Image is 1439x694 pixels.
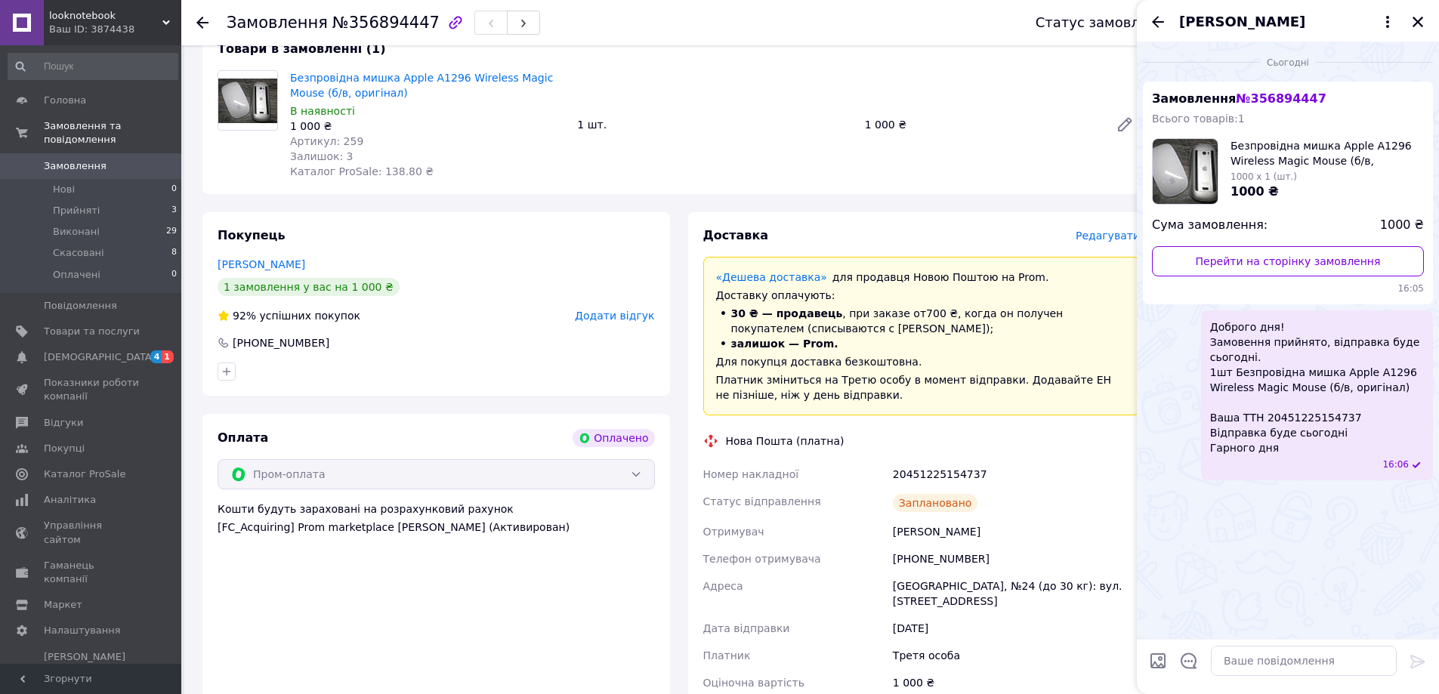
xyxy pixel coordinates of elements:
[1236,91,1326,106] span: № 356894447
[716,270,1128,285] div: для продавця Новою Поштою на Prom.
[716,372,1128,403] div: Платник зміниться на Третю особу в момент відправки. Додавайте ЕН не пізніше, ніж у день відправки.
[218,42,386,56] span: Товари в замовленні (1)
[44,376,140,403] span: Показники роботи компанії
[859,114,1104,135] div: 1 000 ₴
[890,461,1143,488] div: 20451225154737
[44,416,83,430] span: Відгуки
[1110,109,1140,140] a: Редагувати
[571,114,858,135] div: 1 шт.
[290,165,434,177] span: Каталог ProSale: 138.80 ₴
[150,350,162,363] span: 4
[703,622,790,634] span: Дата відправки
[893,494,978,512] div: Заплановано
[171,268,177,282] span: 0
[227,14,328,32] span: Замовлення
[44,325,140,338] span: Товари та послуги
[166,225,177,239] span: 29
[703,526,764,538] span: Отримувач
[1231,171,1297,182] span: 1000 x 1 (шт.)
[8,53,178,80] input: Пошук
[703,553,821,565] span: Телефон отримувача
[1153,139,1218,204] img: 6623807525_w100_h100_bezprovidna-mishka-apple.jpg
[44,159,107,173] span: Замовлення
[44,119,181,147] span: Замовлення та повідомлення
[49,23,181,36] div: Ваш ID: 3874438
[218,79,277,123] img: Безпровідна мишка Apple A1296 Wireless Magic Mouse (б/в, оригінал)
[1409,13,1427,31] button: Закрити
[890,518,1143,545] div: [PERSON_NAME]
[44,519,140,546] span: Управління сайтом
[1152,282,1424,295] span: 16:05 12.08.2025
[196,15,208,30] div: Повернутися назад
[1382,458,1409,471] span: 16:06 12.08.2025
[890,642,1143,669] div: Третя особа
[218,228,286,242] span: Покупець
[716,288,1128,303] div: Доставку оплачують:
[218,430,268,445] span: Оплата
[703,580,743,592] span: Адреса
[171,204,177,217] span: 3
[44,299,117,313] span: Повідомлення
[332,14,440,32] span: №356894447
[44,467,125,481] span: Каталог ProSale
[1231,138,1424,168] span: Безпровідна мишка Apple A1296 Wireless Magic Mouse (б/в, оригінал)
[44,442,85,455] span: Покупці
[703,468,799,480] span: Номер накладної
[703,228,769,242] span: Доставка
[290,119,565,134] div: 1 000 ₴
[1231,184,1279,199] span: 1000 ₴
[716,271,827,283] a: «Дешева доставка»
[722,433,848,449] div: Нова Пошта (платна)
[890,572,1143,615] div: [GEOGRAPHIC_DATA], №24 (до 30 кг): вул. [STREET_ADDRESS]
[53,204,100,217] span: Прийняті
[573,429,654,447] div: Оплачено
[703,495,821,507] span: Статус відправлення
[218,520,655,535] div: [FC_Acquiring] Prom marketplace [PERSON_NAME] (Активирован)
[1210,319,1424,455] span: Доброго дня! Замовення прийнято, відправка буде сьогодні. 1шт Безпровідна мишка Apple A1296 Wirel...
[218,258,305,270] a: [PERSON_NAME]
[218,308,360,323] div: успішних покупок
[1149,13,1167,31] button: Назад
[1152,246,1424,276] a: Перейти на сторінку замовлення
[218,278,400,296] div: 1 замовлення у вас на 1 000 ₴
[1179,651,1199,671] button: Відкрити шаблони відповідей
[290,135,363,147] span: Артикул: 259
[716,306,1128,336] li: , при заказе от 700 ₴ , когда он получен покупателем (списываются с [PERSON_NAME]);
[890,615,1143,642] div: [DATE]
[44,624,121,637] span: Налаштування
[53,183,75,196] span: Нові
[1152,91,1326,106] span: Замовлення
[703,677,804,689] span: Оціночна вартість
[290,105,355,117] span: В наявності
[1179,12,1305,32] span: [PERSON_NAME]
[53,225,100,239] span: Виконані
[44,94,86,107] span: Головна
[171,246,177,260] span: 8
[44,350,156,364] span: [DEMOGRAPHIC_DATA]
[1261,57,1315,69] span: Сьогодні
[290,150,354,162] span: Залишок: 3
[44,559,140,586] span: Гаманець компанії
[49,9,162,23] span: looknotebook
[1076,230,1140,242] span: Редагувати
[44,493,96,507] span: Аналітика
[53,246,104,260] span: Скасовані
[171,183,177,196] span: 0
[731,338,838,350] span: залишок — Prom.
[731,307,843,319] span: 30 ₴ — продавець
[1152,217,1268,234] span: Сума замовлення:
[1380,217,1424,234] span: 1000 ₴
[290,72,553,99] a: Безпровідна мишка Apple A1296 Wireless Magic Mouse (б/в, оригінал)
[53,268,100,282] span: Оплачені
[703,649,751,662] span: Платник
[1152,113,1245,125] span: Всього товарів: 1
[44,650,140,692] span: [PERSON_NAME] та рахунки
[890,545,1143,572] div: [PHONE_NUMBER]
[716,354,1128,369] div: Для покупця доставка безкоштовна.
[44,598,82,612] span: Маркет
[233,310,256,322] span: 92%
[1179,12,1397,32] button: [PERSON_NAME]
[1143,54,1433,69] div: 12.08.2025
[1036,15,1175,30] div: Статус замовлення
[575,310,654,322] span: Додати відгук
